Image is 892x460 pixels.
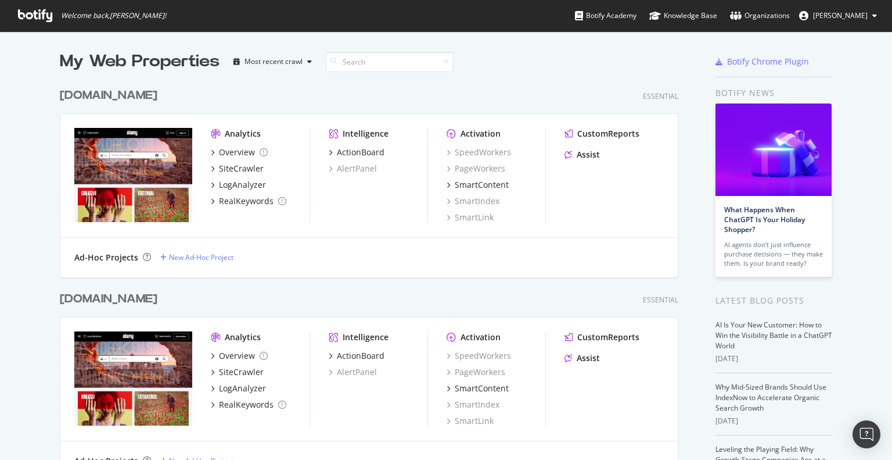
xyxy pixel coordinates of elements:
a: SmartContent [447,179,509,191]
div: Organizations [730,10,790,22]
div: [DOMAIN_NAME] [60,87,157,104]
a: Overview [211,350,268,362]
a: ActionBoard [329,147,384,158]
div: Intelligence [343,128,389,140]
div: Essential [643,295,678,305]
a: What Happens When ChatGPT Is Your Holiday Shopper? [724,205,805,234]
div: [DOMAIN_NAME] [60,291,157,308]
a: SmartLink [447,415,494,427]
div: Most recent crawl [244,58,303,65]
a: SpeedWorkers [447,147,511,158]
input: Search [326,52,454,72]
div: ActionBoard [337,350,384,362]
div: AI agents don’t just influence purchase decisions — they make them. Is your brand ready? [724,240,823,268]
div: Assist [577,149,600,161]
div: [DATE] [715,354,832,364]
div: CustomReports [577,128,639,140]
div: Analytics [225,128,261,140]
a: SiteCrawler [211,366,264,378]
a: SmartContent [447,383,509,394]
a: Why Mid-Sized Brands Should Use IndexNow to Accelerate Organic Search Growth [715,382,826,413]
div: [DATE] [715,416,832,426]
div: Intelligence [343,331,389,343]
a: SpeedWorkers [447,350,511,362]
button: Most recent crawl [229,52,316,71]
div: Botify Chrome Plugin [727,56,809,67]
div: SiteCrawler [219,163,264,174]
a: Botify Chrome Plugin [715,56,809,67]
button: [PERSON_NAME] [790,6,886,25]
span: Welcome back, [PERSON_NAME] ! [61,11,166,20]
a: Overview [211,147,268,158]
a: PageWorkers [447,366,505,378]
div: Overview [219,147,255,158]
a: AlertPanel [329,366,377,378]
a: New Ad-Hoc Project [160,252,233,262]
div: LogAnalyzer [219,383,266,394]
a: SmartLink [447,212,494,223]
div: Botify Academy [575,10,636,22]
span: Rini Chandra [813,10,868,20]
div: My Web Properties [60,50,220,73]
div: Ad-Hoc Projects [74,252,138,263]
a: LogAnalyzer [211,179,266,191]
div: Analytics [225,331,261,343]
div: LogAnalyzer [219,179,266,191]
a: [DOMAIN_NAME] [60,87,162,104]
a: CustomReports [564,128,639,140]
a: Assist [564,149,600,161]
div: Activation [461,128,501,140]
a: Assist [564,352,600,364]
img: What Happens When ChatGPT Is Your Holiday Shopper? [715,104,832,196]
a: RealKeywords [211,399,286,411]
div: SiteCrawler [219,366,264,378]
a: ActionBoard [329,350,384,362]
a: PageWorkers [447,163,505,174]
a: [DOMAIN_NAME] [60,291,162,308]
a: CustomReports [564,331,639,343]
a: AI Is Your New Customer: How to Win the Visibility Battle in a ChatGPT World [715,320,832,351]
div: Assist [577,352,600,364]
div: RealKeywords [219,195,274,207]
div: Activation [461,331,501,343]
a: SiteCrawler [211,163,264,174]
img: alamy.de [74,331,192,426]
a: AlertPanel [329,163,377,174]
div: Latest Blog Posts [715,294,832,307]
a: SmartIndex [447,195,499,207]
div: SmartContent [455,179,509,191]
img: alamy.es [74,128,192,222]
div: ActionBoard [337,147,384,158]
div: Overview [219,350,255,362]
div: CustomReports [577,331,639,343]
div: Botify news [715,87,832,99]
a: LogAnalyzer [211,383,266,394]
a: RealKeywords [211,195,286,207]
a: SmartIndex [447,399,499,411]
div: Essential [643,91,678,101]
div: New Ad-Hoc Project [169,252,233,262]
div: Knowledge Base [649,10,717,22]
div: RealKeywords [219,399,274,411]
div: Open Intercom Messenger [853,420,880,448]
div: SmartContent [455,383,509,394]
